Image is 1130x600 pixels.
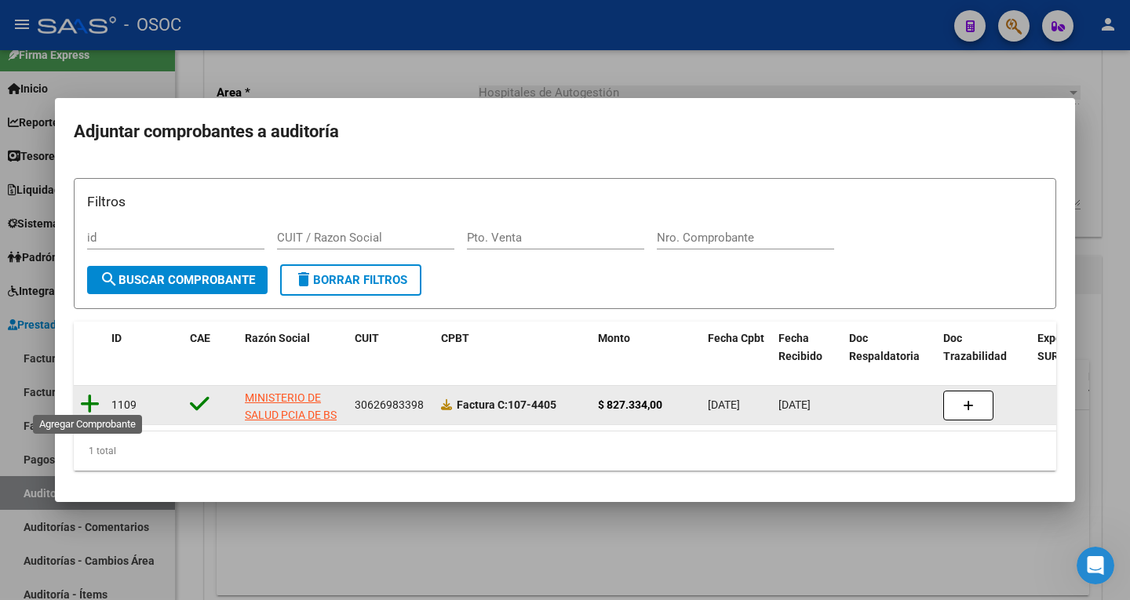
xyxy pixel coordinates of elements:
span: CUIT [355,332,379,344]
strong: 107-4405 [457,398,556,411]
datatable-header-cell: Monto [592,322,702,373]
datatable-header-cell: Doc Respaldatoria [843,322,937,373]
iframe: Intercom live chat [1077,547,1114,584]
strong: $ 827.334,00 [598,398,662,411]
h3: Filtros [87,191,1043,212]
mat-icon: delete [294,270,313,289]
datatable-header-cell: Fecha Recibido [772,322,843,373]
span: Doc Respaldatoria [849,332,920,362]
span: Fecha Cpbt [708,332,764,344]
span: CPBT [441,332,469,344]
datatable-header-cell: CAE [184,322,239,373]
span: 30626983398 [355,398,424,411]
span: Doc Trazabilidad [943,332,1007,362]
span: Fecha Recibido [778,332,822,362]
span: Expediente SUR Asociado [1037,332,1107,362]
datatable-header-cell: Fecha Cpbt [702,322,772,373]
datatable-header-cell: Doc Trazabilidad [937,322,1031,373]
datatable-header-cell: Razón Social [239,322,348,373]
datatable-header-cell: CUIT [348,322,435,373]
span: MINISTERIO DE SALUD PCIA DE BS AS O. P. [245,391,337,440]
span: Factura C: [457,398,508,411]
div: 1 total [74,431,1056,471]
button: Borrar Filtros [280,264,421,296]
span: [DATE] [708,398,740,411]
h2: Adjuntar comprobantes a auditoría [74,117,1056,147]
span: 1109 [111,398,137,411]
datatable-header-cell: ID [105,322,184,373]
span: Monto [598,332,630,344]
span: Borrar Filtros [294,273,407,287]
datatable-header-cell: CPBT [435,322,592,373]
span: [DATE] [778,398,811,411]
span: CAE [190,332,210,344]
button: Buscar Comprobante [87,266,268,294]
mat-icon: search [100,270,118,289]
span: Razón Social [245,332,310,344]
span: ID [111,332,122,344]
span: Buscar Comprobante [100,273,255,287]
datatable-header-cell: Expediente SUR Asociado [1031,322,1117,373]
